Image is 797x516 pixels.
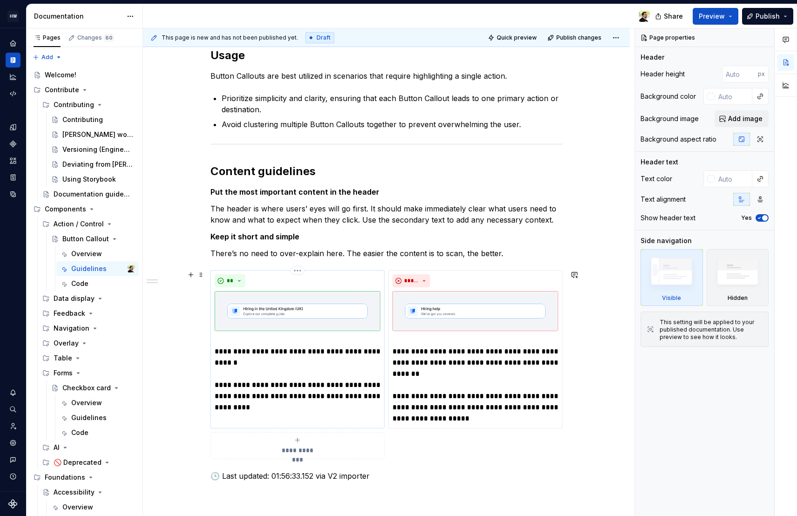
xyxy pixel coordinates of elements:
a: Code automation [6,86,20,101]
a: Documentation [6,53,20,68]
a: Checkbox card [47,380,139,395]
button: Search ⌘K [6,402,20,417]
div: Header height [641,69,685,79]
div: Accessibility [54,488,95,497]
a: Guidelines [56,410,139,425]
div: Notifications [6,385,20,400]
div: Background aspect ratio [641,135,716,144]
button: Publish changes [545,31,606,44]
a: Code [56,276,139,291]
div: Documentation guidelines [54,190,130,199]
div: AI [54,443,60,452]
div: Table [54,353,72,363]
span: This page is new and has not been published yet. [162,34,298,41]
button: Contact support [6,452,20,467]
a: Home [6,36,20,51]
div: Button Callout [62,234,109,244]
div: Action / Control [54,219,104,229]
div: Action / Control [39,217,139,231]
div: Deviating from [PERSON_NAME] [62,160,133,169]
p: px [758,70,765,78]
a: Documentation guidelines [39,187,139,202]
a: Analytics [6,69,20,84]
div: Versioning (Engineering) [62,145,133,154]
div: Overview [71,249,102,258]
strong: Keep it short and simple [210,232,299,241]
button: Add [30,51,65,64]
div: Welcome! [45,70,76,80]
a: Overview [47,500,139,515]
button: Add image [715,110,769,127]
a: Button Callout [47,231,139,246]
input: Auto [715,88,752,105]
span: Publish [756,12,780,21]
p: Prioritize simplicity and clarity, ensuring that each Button Callout leads to one primary action ... [222,93,562,115]
div: This setting will be applied to your published documentation. Use preview to see how it looks. [660,319,763,341]
div: Contribute [30,82,139,97]
div: Show header text [641,213,696,223]
a: Code [56,425,139,440]
div: Guidelines [71,413,107,422]
a: Welcome! [30,68,139,82]
a: Deviating from [PERSON_NAME] [47,157,139,172]
div: Visible [641,249,703,306]
span: Share [664,12,683,21]
div: Feedback [39,306,139,321]
div: Guidelines [71,264,107,273]
div: Changes [77,34,114,41]
div: Hidden [707,249,769,306]
div: Background image [641,114,699,123]
div: Overview [71,398,102,407]
div: Text color [641,174,672,183]
a: Assets [6,153,20,168]
img: Honza Toman [639,11,650,22]
div: Documentation [34,12,122,21]
div: Feedback [54,309,85,318]
span: Preview [699,12,725,21]
a: Storybook stories [6,170,20,185]
div: Side navigation [641,236,692,245]
div: Pages [34,34,61,41]
div: Background color [641,92,696,101]
div: Navigation [54,324,89,333]
div: Overlay [39,336,139,351]
label: Yes [741,214,752,222]
span: Publish changes [556,34,601,41]
p: There’s no need to over-explain here. The easier the content is to scan, the better. [210,248,562,259]
h2: Content guidelines [210,164,562,179]
a: Invite team [6,419,20,434]
a: Data sources [6,187,20,202]
div: HW [7,11,19,22]
div: Contribute [45,85,79,95]
a: Versioning (Engineering) [47,142,139,157]
div: Code [71,279,88,288]
div: Foundations [45,473,85,482]
a: Using Storybook [47,172,139,187]
div: Contributing [62,115,103,124]
a: Accessibility [39,485,139,500]
div: Components [30,202,139,217]
p: The header is where users’ eyes will go first. It should make immediately clear what users need t... [210,203,562,225]
div: Foundations [30,470,139,485]
button: Quick preview [485,31,541,44]
div: [PERSON_NAME] workflow [62,130,133,139]
div: 🚫 Deprecated [39,455,139,470]
button: Share [650,8,689,25]
a: Overview [56,395,139,410]
button: HW [2,6,24,26]
img: Honza Toman [128,265,135,272]
div: Data display [39,291,139,306]
div: Header text [641,157,678,167]
div: Design tokens [6,120,20,135]
div: Overlay [54,339,79,348]
svg: Supernova Logo [8,499,18,509]
div: Navigation [39,321,139,336]
div: 🚫 Deprecated [54,458,101,467]
span: Draft [317,34,331,41]
div: Components [45,204,86,214]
